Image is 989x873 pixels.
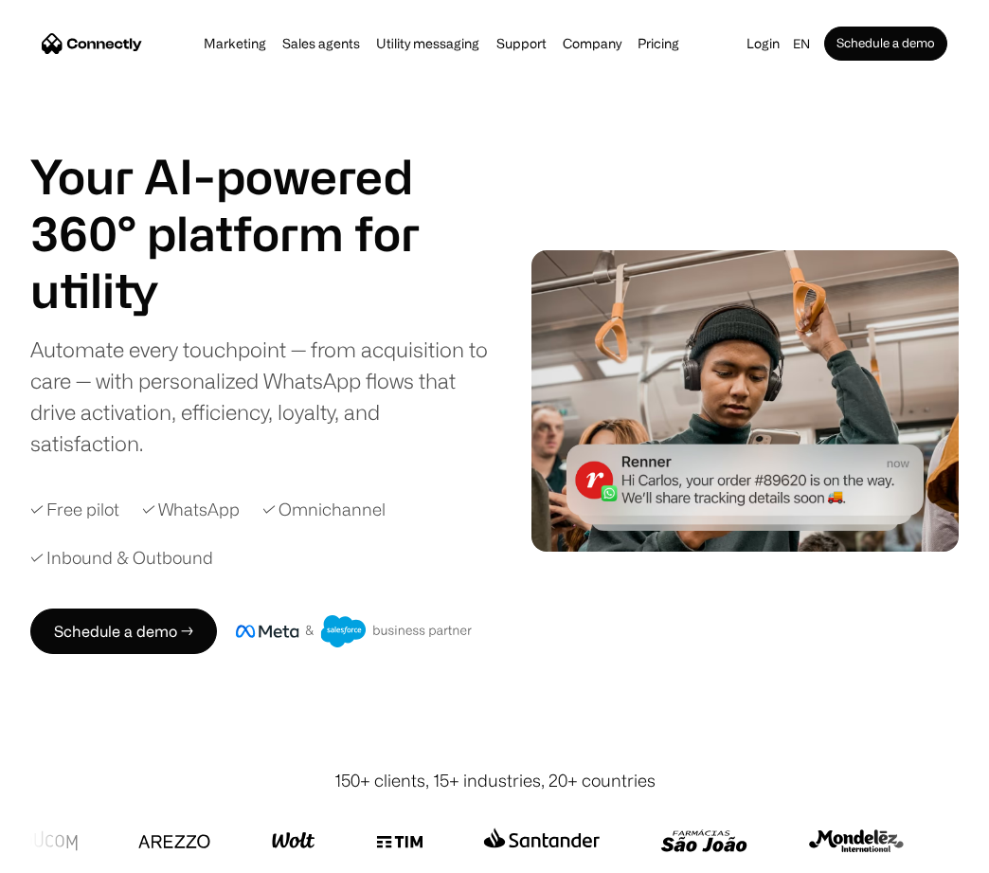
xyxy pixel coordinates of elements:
aside: Language selected: English [19,838,114,866]
a: Login [741,30,785,57]
div: Company [563,30,621,57]
h1: Your AI-powered 360° platform for [30,148,466,262]
div: ✓ Inbound & Outbound [30,545,213,571]
a: Schedule a demo [824,27,947,61]
div: carousel [30,262,466,318]
a: Sales agents [277,36,366,51]
div: Automate every touchpoint — from acquisition to care — with personalized WhatsApp flows that driv... [30,334,489,459]
a: Support [491,36,552,51]
div: 150+ clients, 15+ industries, 20+ countries [334,768,656,793]
div: en [785,30,824,57]
div: ✓ Free pilot [30,497,119,522]
a: Utility messaging [370,36,485,51]
h1: utility [30,262,466,318]
img: Meta and Salesforce business partner badge. [236,615,473,647]
div: en [793,30,810,57]
a: Schedule a demo → [30,609,217,654]
a: Marketing [198,36,272,51]
div: ✓ WhatsApp [142,497,240,522]
div: 3 of 4 [30,262,466,318]
a: home [42,29,142,58]
div: ✓ Omnichannel [262,497,386,522]
ul: Language list [38,840,114,866]
div: Company [557,30,627,57]
a: Pricing [632,36,685,51]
